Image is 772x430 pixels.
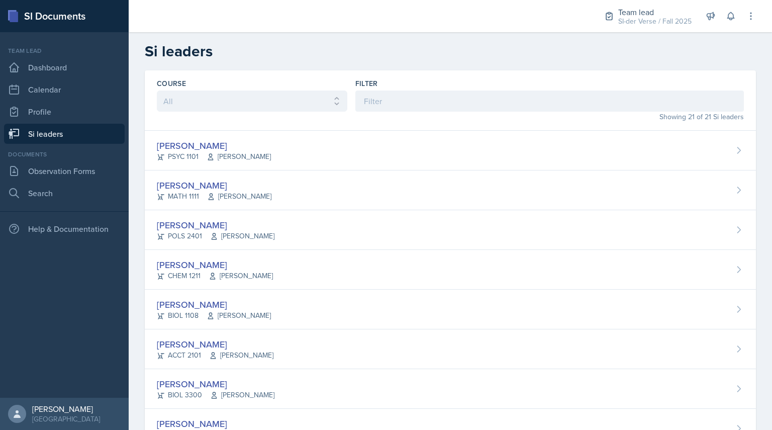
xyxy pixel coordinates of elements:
span: [PERSON_NAME] [207,310,271,321]
div: [PERSON_NAME] [157,218,274,232]
span: [PERSON_NAME] [209,271,273,281]
div: ACCT 2101 [157,350,273,361]
div: Showing 21 of 21 Si leaders [355,112,744,122]
a: [PERSON_NAME] BIOL 3300[PERSON_NAME] [145,369,756,409]
div: Team lead [4,46,125,55]
h2: Si leaders [145,42,756,60]
a: [PERSON_NAME] BIOL 1108[PERSON_NAME] [145,290,756,329]
a: Si leaders [4,124,125,144]
span: [PERSON_NAME] [210,390,274,400]
a: [PERSON_NAME] PSYC 1101[PERSON_NAME] [145,131,756,170]
div: [PERSON_NAME] [157,377,274,391]
a: Profile [4,102,125,122]
span: [PERSON_NAME] [207,191,271,202]
a: [PERSON_NAME] POLS 2401[PERSON_NAME] [145,210,756,250]
a: [PERSON_NAME] MATH 1111[PERSON_NAME] [145,170,756,210]
div: PSYC 1101 [157,151,271,162]
label: Course [157,78,186,89]
span: [PERSON_NAME] [207,151,271,162]
span: [PERSON_NAME] [210,231,274,241]
a: [PERSON_NAME] ACCT 2101[PERSON_NAME] [145,329,756,369]
a: Search [4,183,125,203]
div: [PERSON_NAME] [157,179,271,192]
div: [PERSON_NAME] [32,404,100,414]
div: [PERSON_NAME] [157,298,271,311]
div: MATH 1111 [157,191,271,202]
div: BIOL 3300 [157,390,274,400]
div: CHEM 1211 [157,271,273,281]
a: [PERSON_NAME] CHEM 1211[PERSON_NAME] [145,250,756,290]
div: [PERSON_NAME] [157,139,271,152]
div: Team lead [618,6,692,18]
div: SI-der Verse / Fall 2025 [618,16,692,27]
a: Calendar [4,79,125,100]
div: BIOL 1108 [157,310,271,321]
a: Observation Forms [4,161,125,181]
div: [PERSON_NAME] [157,258,273,272]
div: Documents [4,150,125,159]
div: Help & Documentation [4,219,125,239]
span: [PERSON_NAME] [209,350,273,361]
label: Filter [355,78,378,89]
div: POLS 2401 [157,231,274,241]
div: [GEOGRAPHIC_DATA] [32,414,100,424]
a: Dashboard [4,57,125,77]
input: Filter [355,91,744,112]
div: [PERSON_NAME] [157,337,273,351]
